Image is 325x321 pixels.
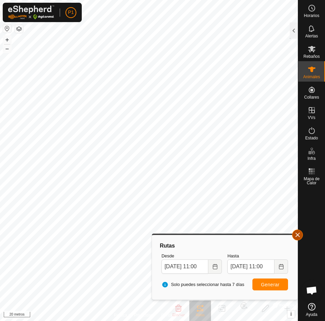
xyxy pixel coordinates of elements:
font: Alertas [305,34,318,38]
div: Chat abierto [302,280,322,301]
button: + [3,36,11,44]
button: i [287,310,295,318]
font: Contáctenos [161,313,184,318]
font: Política de Privacidad [114,313,153,318]
font: Animales [303,74,320,79]
font: Mapa de Calor [304,176,320,185]
font: + [5,36,9,43]
font: Rutas [160,243,175,249]
font: Collares [304,95,319,100]
a: Ayuda [298,300,325,319]
font: – [5,45,9,52]
font: Rebaños [303,54,320,59]
font: Estado [305,136,318,140]
a: Política de Privacidad [114,312,153,318]
button: – [3,45,11,53]
font: Desde [161,253,174,258]
img: Logotipo de Gallagher [8,5,54,19]
button: Capas del Mapa [15,25,23,33]
font: VVs [308,115,315,120]
button: Elija fecha [274,259,288,274]
button: Restablecer Mapa [3,24,11,33]
button: Generar [252,278,288,290]
a: Contáctenos [161,312,184,318]
font: Hasta [227,253,239,258]
font: Ayuda [306,312,318,317]
font: Solo puedes seleccionar hasta 7 días [171,282,244,287]
font: P1 [68,10,74,15]
font: Horarios [304,13,319,18]
font: Infra [307,156,316,161]
font: Generar [261,282,280,287]
font: i [290,311,292,317]
button: Elija fecha [208,259,222,274]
